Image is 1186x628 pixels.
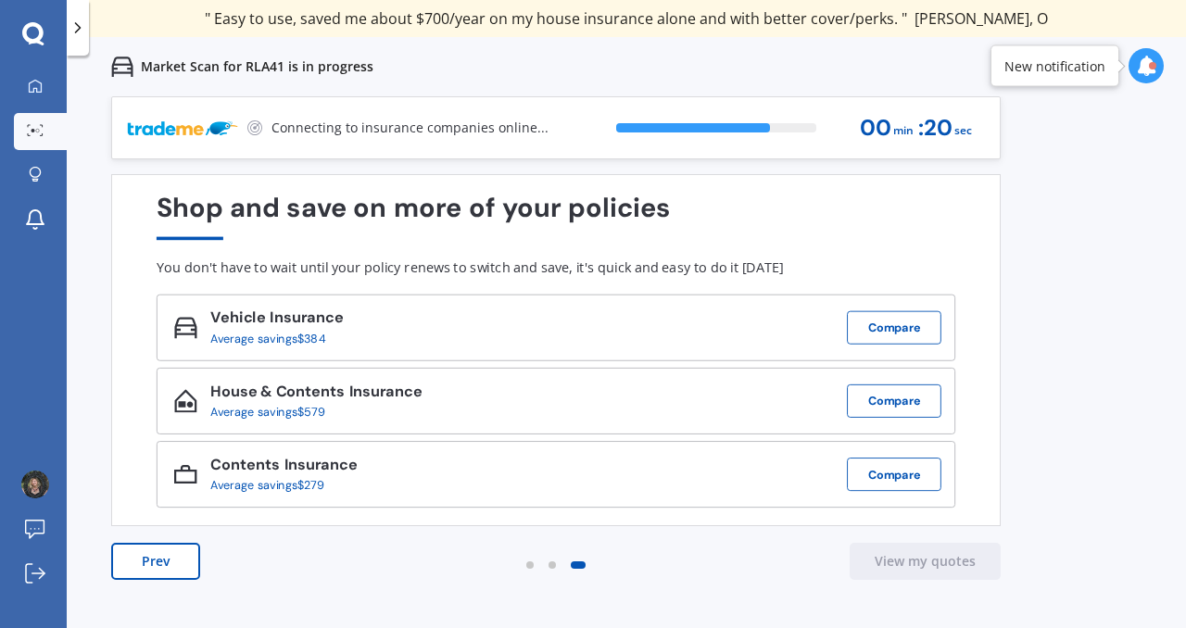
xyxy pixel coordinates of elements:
button: Compare [847,458,941,491]
div: Contents [210,457,357,479]
span: : 20 [918,116,953,141]
span: 00 [860,116,891,141]
div: You don't have to wait until your policy renews to switch and save, it's quick and easy to do it ... [157,259,955,276]
img: Contents_icon [174,462,197,485]
div: Average savings $384 [210,333,330,346]
div: Vehicle [210,309,343,332]
img: Vehicle_icon [174,316,197,339]
button: Prev [111,543,200,580]
span: sec [954,119,972,144]
span: min [893,119,914,144]
button: Compare [847,311,941,345]
p: Connecting to insurance companies online... [271,119,549,137]
button: View my quotes [850,543,1001,580]
span: Insurance [266,308,344,328]
img: House & Contents_icon [174,389,197,412]
div: House & Contents [210,383,423,405]
div: New notification [1004,57,1105,75]
span: Insurance [345,382,423,402]
span: Insurance [280,455,358,475]
p: Market Scan for RLA41 is in progress [141,57,373,76]
div: Shop and save on more of your policies [157,193,955,240]
div: Average savings $279 [210,479,344,493]
img: ACg8ocIgWsNmqnzN_MIwZx2Nx858soaXnqibdvIuyqBahF5dnoRnkwYD=s96-c [21,471,49,498]
div: Average savings $579 [210,406,409,420]
button: Compare [847,384,941,418]
img: car.f15378c7a67c060ca3f3.svg [111,56,133,78]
